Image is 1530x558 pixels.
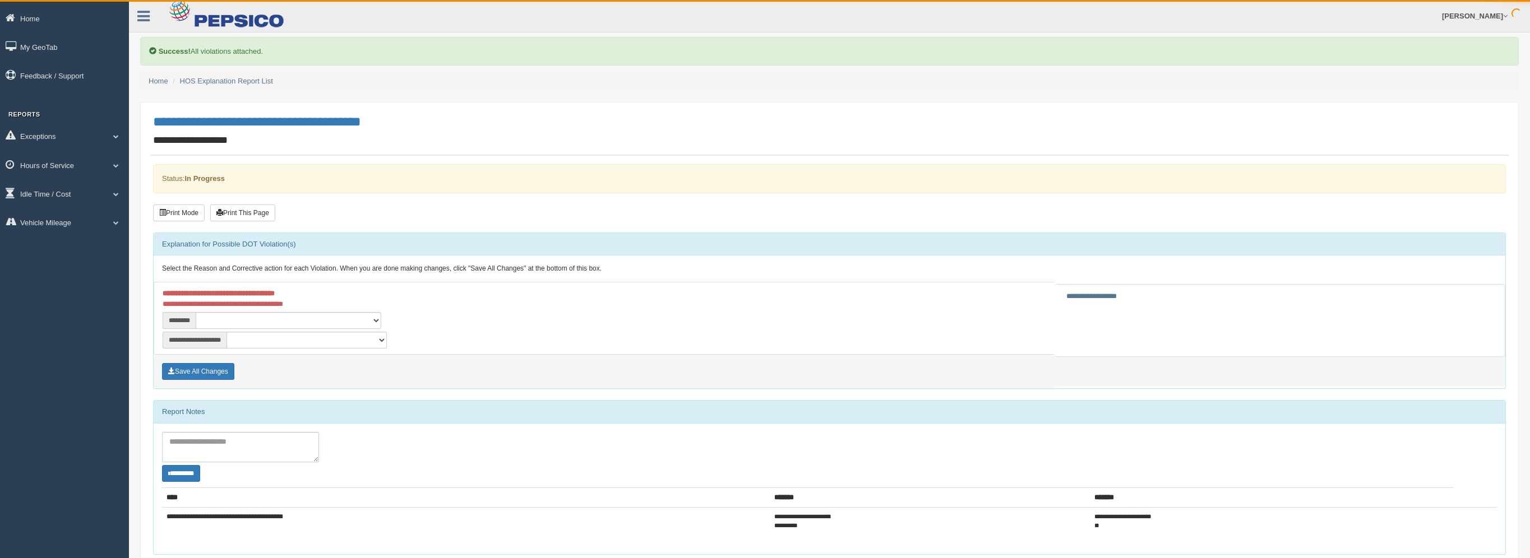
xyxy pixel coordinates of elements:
[162,363,234,380] button: Save
[140,37,1519,66] div: All violations attached.
[154,255,1505,282] div: Select the Reason and Corrective action for each Violation. When you are done making changes, cli...
[149,77,168,85] a: Home
[162,465,200,482] button: Change Filter Options
[154,401,1505,423] div: Report Notes
[210,204,275,221] button: Print This Page
[184,174,225,183] strong: In Progress
[159,47,191,55] b: Success!
[180,77,273,85] a: HOS Explanation Report List
[153,164,1506,193] div: Status:
[154,233,1505,255] div: Explanation for Possible DOT Violation(s)
[153,204,205,221] button: Print Mode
